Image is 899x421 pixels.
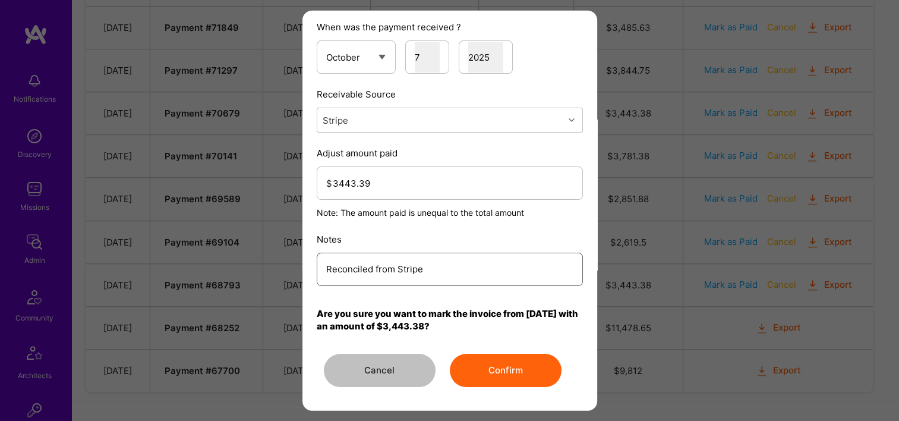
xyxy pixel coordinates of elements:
p: Notes [317,233,583,246]
div: Stripe [323,114,348,126]
div: modal [302,11,597,411]
p: Note: The amount paid is unequal to the total amount [317,207,583,219]
p: When was the payment received ? [317,21,583,33]
button: Confirm [450,354,562,387]
p: Are you sure you want to mark the invoice from [DATE] with an amount of $3,443.38? [317,307,583,332]
i: icon Chevron [569,117,575,123]
input: memo [326,254,573,284]
div: $ [326,177,333,189]
p: Receivable Source [317,88,583,100]
button: Cancel [324,354,436,387]
p: Adjust amount paid [317,147,583,159]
